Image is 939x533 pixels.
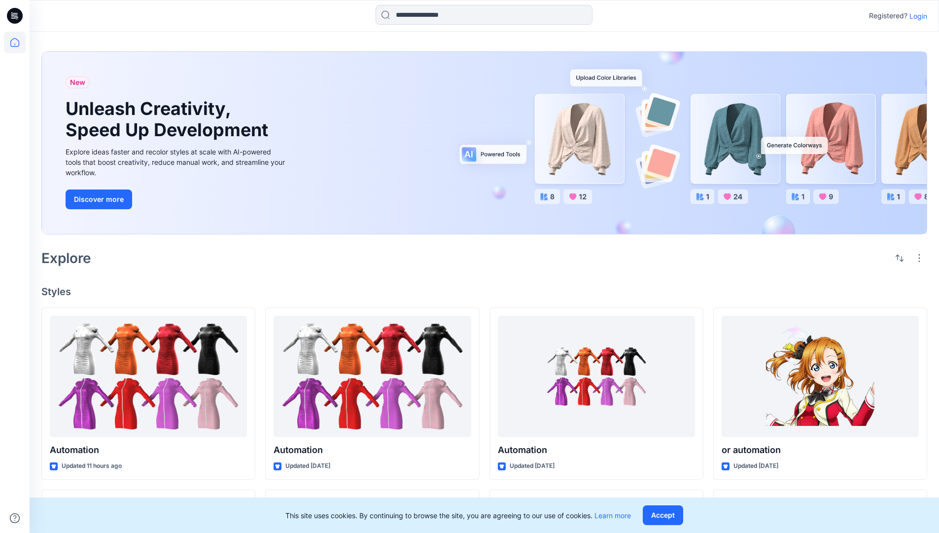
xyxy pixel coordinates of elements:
[274,316,471,438] a: Automation
[50,443,247,457] p: Automation
[285,510,631,521] p: This site uses cookies. By continuing to browse the site, you are agreeing to our use of cookies.
[594,511,631,520] a: Learn more
[66,190,132,209] button: Discover more
[733,461,778,471] p: Updated [DATE]
[70,76,85,88] span: New
[869,10,907,22] p: Registered?
[510,461,555,471] p: Updated [DATE]
[66,147,287,178] div: Explore ideas faster and recolor styles at scale with AI-powered tools that boost creativity, red...
[66,98,273,141] h1: Unleash Creativity, Speed Up Development
[643,505,683,525] button: Accept
[498,316,695,438] a: Automation
[498,443,695,457] p: Automation
[274,443,471,457] p: Automation
[909,11,927,21] p: Login
[50,316,247,438] a: Automation
[62,461,122,471] p: Updated 11 hours ago
[722,316,919,438] a: or automation
[285,461,330,471] p: Updated [DATE]
[41,250,91,266] h2: Explore
[41,286,927,298] h4: Styles
[722,443,919,457] p: or automation
[66,190,287,209] a: Discover more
